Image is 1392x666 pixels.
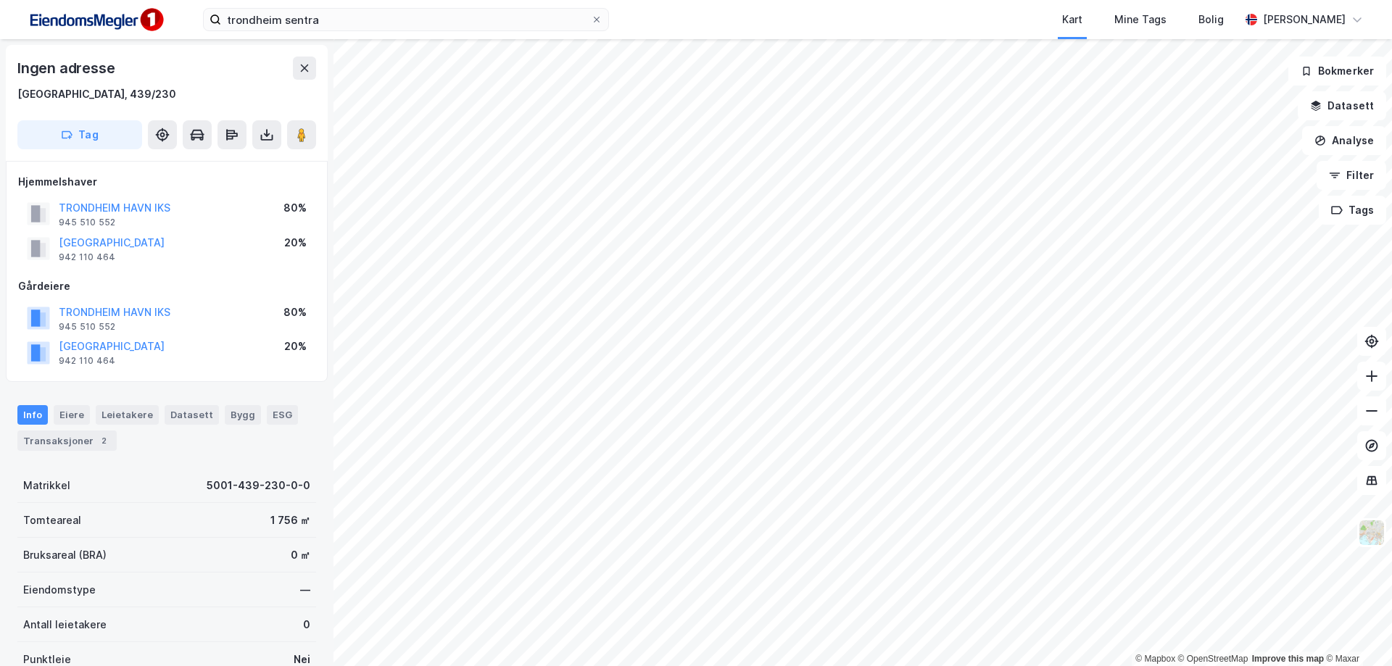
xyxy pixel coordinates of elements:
[59,321,115,333] div: 945 510 552
[165,405,219,424] div: Datasett
[1263,11,1346,28] div: [PERSON_NAME]
[23,4,168,36] img: F4PB6Px+NJ5v8B7XTbfpPpyloAAAAASUVORK5CYII=
[221,9,591,30] input: Søk på adresse, matrikkel, gårdeiere, leietakere eller personer
[267,405,298,424] div: ESG
[17,86,176,103] div: [GEOGRAPHIC_DATA], 439/230
[18,278,315,295] div: Gårdeiere
[1178,654,1248,664] a: OpenStreetMap
[283,304,307,321] div: 80%
[96,405,159,424] div: Leietakere
[18,173,315,191] div: Hjemmelshaver
[23,546,107,564] div: Bruksareal (BRA)
[225,405,261,424] div: Bygg
[1288,57,1386,86] button: Bokmerker
[59,251,115,263] div: 942 110 464
[17,430,117,451] div: Transaksjoner
[23,512,81,529] div: Tomteareal
[23,581,96,599] div: Eiendomstype
[1319,196,1386,225] button: Tags
[1319,596,1392,666] div: Kontrollprogram for chat
[1358,519,1385,546] img: Z
[1302,126,1386,155] button: Analyse
[59,217,115,228] div: 945 510 552
[1252,654,1324,664] a: Improve this map
[23,616,107,633] div: Antall leietakere
[284,338,307,355] div: 20%
[283,199,307,217] div: 80%
[1135,654,1175,664] a: Mapbox
[1319,596,1392,666] iframe: Chat Widget
[303,616,310,633] div: 0
[1198,11,1224,28] div: Bolig
[1062,11,1082,28] div: Kart
[291,546,310,564] div: 0 ㎡
[270,512,310,529] div: 1 756 ㎡
[23,477,70,494] div: Matrikkel
[17,57,117,80] div: Ingen adresse
[300,581,310,599] div: —
[207,477,310,494] div: 5001-439-230-0-0
[54,405,90,424] div: Eiere
[59,355,115,367] div: 942 110 464
[1317,161,1386,190] button: Filter
[1114,11,1167,28] div: Mine Tags
[96,433,111,448] div: 2
[17,405,48,424] div: Info
[1298,91,1386,120] button: Datasett
[284,234,307,251] div: 20%
[17,120,142,149] button: Tag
